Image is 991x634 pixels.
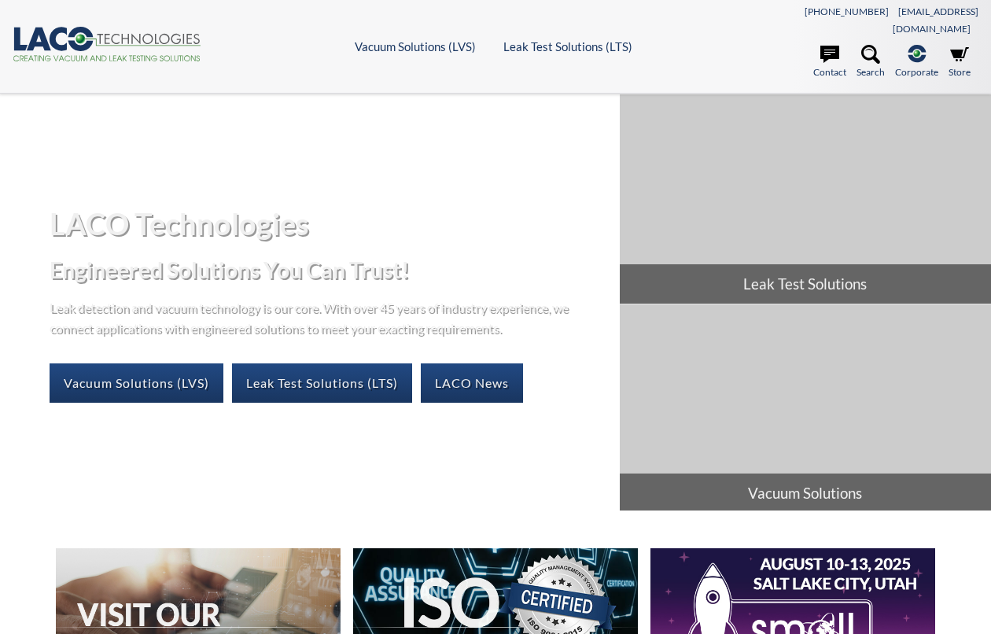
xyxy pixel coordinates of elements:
[50,205,607,243] h1: LACO Technologies
[949,45,971,79] a: Store
[421,363,523,403] a: LACO News
[813,45,846,79] a: Contact
[503,39,632,53] a: Leak Test Solutions (LTS)
[805,6,889,17] a: [PHONE_NUMBER]
[893,6,978,35] a: [EMAIL_ADDRESS][DOMAIN_NAME]
[355,39,476,53] a: Vacuum Solutions (LVS)
[232,363,412,403] a: Leak Test Solutions (LTS)
[50,363,223,403] a: Vacuum Solutions (LVS)
[857,45,885,79] a: Search
[50,256,607,285] h2: Engineered Solutions You Can Trust!
[895,65,938,79] span: Corporate
[50,297,577,337] p: Leak detection and vacuum technology is our core. With over 45 years of industry experience, we c...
